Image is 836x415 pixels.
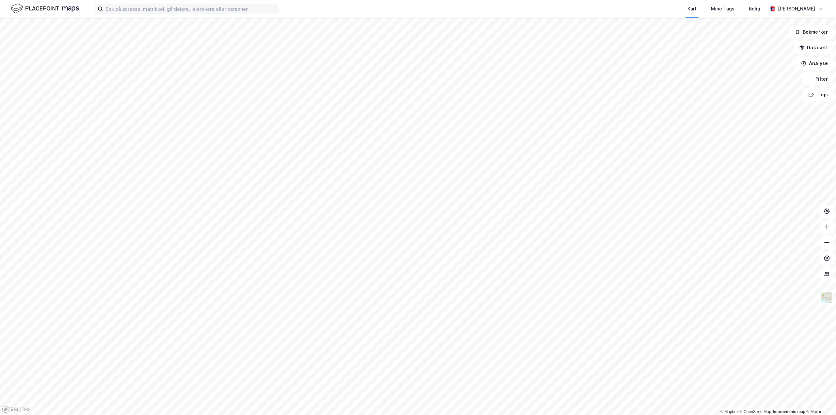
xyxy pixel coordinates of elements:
img: logo.f888ab2527a4732fd821a326f86c7f29.svg [10,3,79,14]
a: OpenStreetMap [740,409,771,414]
a: Mapbox homepage [2,406,31,413]
input: Søk på adresse, matrikkel, gårdeiere, leietakere eller personer [103,4,277,14]
button: Bokmerker [789,25,833,39]
div: Bolig [749,5,760,13]
button: Analyse [796,57,833,70]
div: [PERSON_NAME] [778,5,815,13]
button: Tags [803,88,833,101]
img: Z [821,291,833,304]
a: Mapbox [720,409,738,414]
div: Kart [687,5,697,13]
div: Mine Tags [711,5,734,13]
div: Kontrollprogram for chat [803,384,836,415]
a: Improve this map [773,409,805,414]
button: Datasett [794,41,833,54]
iframe: Chat Widget [803,384,836,415]
button: Filter [802,72,833,86]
